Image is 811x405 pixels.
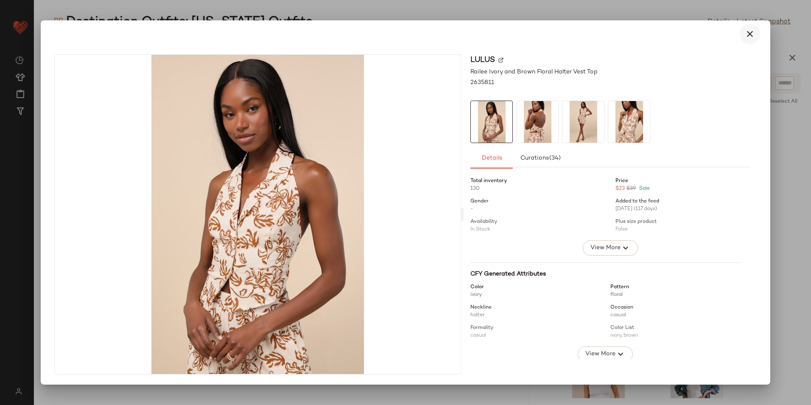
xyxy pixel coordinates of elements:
[481,155,502,162] span: Details
[470,67,598,76] span: Railee Ivory and Brown Floral Halter Vest Top
[608,101,650,143] img: 12675081_2635811.jpg
[470,270,740,278] div: CFY Generated Attributes
[470,54,495,66] span: Lulus
[549,155,561,162] span: (34)
[590,243,621,253] span: View More
[520,155,561,162] span: Curations
[562,101,604,143] img: 12675061_2635811.jpg
[585,349,615,359] span: View More
[517,101,558,143] img: 12675041_2635811.jpg
[578,346,633,362] button: View More
[498,58,503,63] img: svg%3e
[55,55,461,374] img: 12675021_2635811.jpg
[470,78,494,87] span: 2635811
[471,101,512,143] img: 12675021_2635811.jpg
[583,240,638,256] button: View More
